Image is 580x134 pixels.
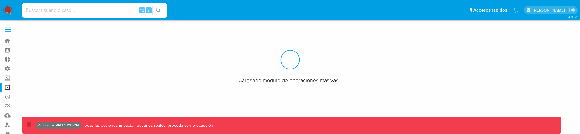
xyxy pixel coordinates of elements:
input: Buscar usuario o caso... [22,6,167,14]
a: Notificaciones [513,8,518,13]
span: s [148,7,150,13]
span: ⌥ [140,7,144,13]
p: Todas las acciones impactan usuarios reales, proceda con precaución. [81,122,214,128]
a: Salir [569,7,575,13]
p: ramiro.carbonell@mercadolibre.com.co [533,7,567,13]
span: Accesos rápidos [473,7,507,13]
button: search-icon [152,6,165,15]
p: Ambiente: PRODUCCIÓN [38,124,79,126]
span: Cargando modulo de operaciones masivas... [238,77,342,84]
